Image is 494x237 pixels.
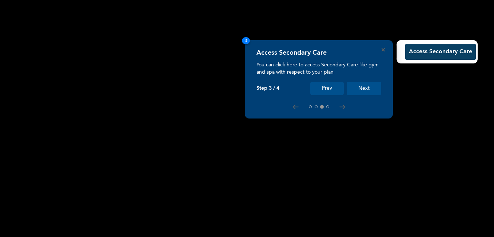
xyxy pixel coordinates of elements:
[405,44,476,60] button: Access Secondary Care
[256,49,327,57] h4: Access Secondary Care
[310,82,344,95] button: Prev
[347,82,381,95] button: Next
[256,85,279,92] p: Step 3 / 4
[242,37,250,44] span: 3
[382,48,385,51] button: Close
[256,61,381,76] p: You can click here to access Secondary Care like gym and spa with respect to your plan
